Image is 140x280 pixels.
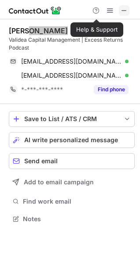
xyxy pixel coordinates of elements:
button: Reveal Button [94,85,129,94]
button: Find work email [9,195,135,208]
span: Send email [24,158,58,165]
span: Add to email campaign [24,179,94,186]
button: save-profile-one-click [9,111,135,127]
span: AI write personalized message [24,136,118,144]
span: [EMAIL_ADDRESS][DOMAIN_NAME] [21,57,122,65]
button: Add to email campaign [9,174,135,190]
img: ContactOut v5.3.10 [9,5,62,16]
div: Save to List / ATS / CRM [24,115,119,122]
div: [PERSON_NAME] [9,26,68,35]
span: Notes [23,215,131,223]
button: Notes [9,213,135,225]
span: [EMAIL_ADDRESS][DOMAIN_NAME] [21,72,122,79]
button: Send email [9,153,135,169]
div: Validea Capital Management | Excess Returns Podcast [9,36,135,52]
span: Find work email [23,197,131,205]
button: AI write personalized message [9,132,135,148]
